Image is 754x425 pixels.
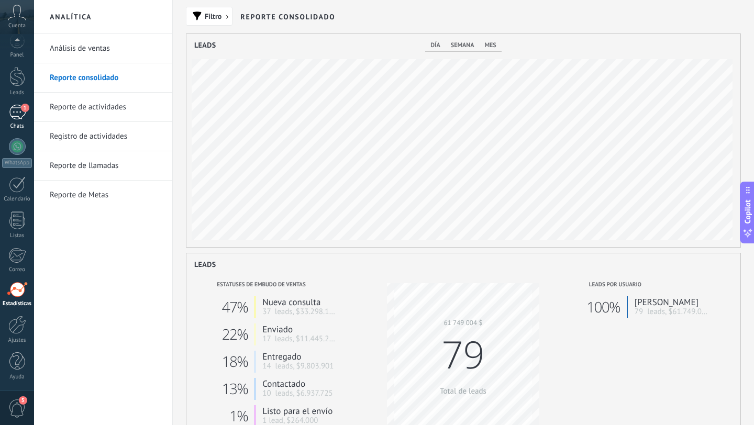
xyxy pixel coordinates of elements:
a: Reporte de actividades [50,93,162,122]
div: Ajustes [2,337,32,344]
div: Correo [2,266,32,273]
a: 47% [222,297,248,317]
span: 5 [19,396,27,405]
div: Chats [2,123,32,130]
div: Ayuda [2,374,32,381]
span: Cuenta [8,23,26,29]
div: Enviado [262,323,337,335]
a: Reporte consolidado [50,63,162,93]
div: Listo para el envío [262,405,337,417]
a: Análisis de ventas [50,34,162,63]
a: 13% [222,379,248,399]
li: Registro de actividades [34,122,172,151]
div: Estadísticas [2,300,32,307]
div: Total de leads [440,386,486,396]
a: 18% [222,352,248,372]
a: 10 leads, $6.937.725 [262,388,333,398]
a: 79 leads, $61.749.004 [635,307,710,317]
li: Reporte consolidado [34,63,172,93]
a: Reporte de llamadas [50,151,162,181]
div: Nueva consulta [217,296,338,318]
a: 17 leads, $11.445.249 [262,334,338,344]
a: Registro de actividades [50,122,162,151]
div: Listas [2,232,32,239]
span: 79 [441,329,484,380]
li: Reporte de actividades [34,93,172,122]
button: Filtro [186,7,232,26]
div: Leads por usuario [589,281,710,288]
div: Nueva consulta [262,296,337,308]
li: Reporte de llamadas [34,151,172,181]
div: Juan Pablo Llambias [589,296,710,318]
a: 14 leads, $9.803.901 [262,361,334,371]
div: WhatsApp [2,158,32,168]
div: Contactado [217,378,338,399]
div: Panel [2,52,32,59]
div: Estatuses de embudo de ventas [217,281,338,288]
a: 37 leads, $33.298.129 [262,307,338,317]
a: Reporte de Metas [50,181,162,210]
span: 61 749 004 $ [443,318,482,327]
div: [PERSON_NAME] [635,296,709,308]
span: Leads [194,261,216,268]
div: Calendario [2,196,32,203]
a: 100% [586,297,620,317]
li: Reporte de Metas [34,181,172,209]
div: Entregado [262,351,337,362]
span: 1 [21,104,29,112]
div: Enviado [217,323,338,345]
span: día [430,41,440,49]
span: semana [451,41,474,49]
a: 22% [222,325,248,344]
div: Entregado [217,351,338,372]
div: Leads [2,90,32,96]
li: Análisis de ventas [34,34,172,63]
span: mes [484,41,496,49]
span: Filtro [205,13,221,20]
span: Copilot [742,200,753,224]
div: Contactado [262,378,337,389]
